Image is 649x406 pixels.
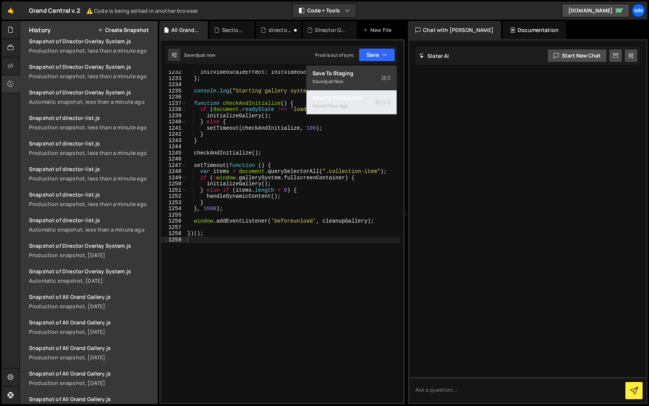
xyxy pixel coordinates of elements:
div: 1240 [161,119,186,125]
div: 1246 [161,156,186,162]
div: 1232 [161,69,186,76]
div: Snapshot of All Grand Gallery.js [29,395,153,403]
div: 1250 [161,181,186,187]
div: Production snapshot, less than a minute ago [29,47,153,54]
button: Create Snapshot [98,27,149,33]
a: Snapshot of All Grand Gallery.js Production snapshot, [DATE] [24,314,158,340]
div: 1237 [161,100,186,107]
div: Grand Central v.2 [29,6,198,15]
small: ⚠️ Code is being edited in another browser [86,7,198,14]
a: MN [632,4,645,17]
div: Production snapshot, less than a minute ago [29,149,153,156]
a: Snapshot of director-list.jsProduction snapshot, less than a minute ago [24,135,158,161]
a: [DOMAIN_NAME] [562,4,629,17]
h2: Slater AI [419,52,449,59]
div: 1249 [161,175,186,181]
div: Automatic snapshot, less than a minute ago [29,226,153,233]
div: Production snapshot, less than a minute ago [29,124,153,131]
div: Snapshot of Director Overlay System.js [29,38,153,45]
div: 1255 [161,212,186,218]
div: Snapshot of All Grand Gallery.js [29,293,153,300]
div: 1235 [161,88,186,94]
div: All Grand Gallery.js [171,26,199,34]
div: Production snapshot, less than a minute ago [29,200,153,208]
div: 1244 [161,144,186,150]
div: Production snapshot, [DATE] [29,251,153,259]
div: Production snapshot, less than a minute ago [29,175,153,182]
a: Snapshot of Director Overlay System.js Production snapshot, [DATE] [24,238,158,263]
div: 1233 [161,76,186,82]
div: Save to Staging [312,70,391,77]
h2: History [29,26,51,34]
span: S [375,98,391,106]
a: Snapshot of All Grand Gallery.js Production snapshot, [DATE] [24,365,158,391]
div: Snapshot of director-list.js [29,217,153,224]
div: Snapshot of All Grand Gallery.js [29,370,153,377]
div: Snapshot of Director Overlay System.js [29,63,153,70]
div: Production snapshot, [DATE] [29,303,153,310]
div: Snapshot of Director Overlay System.js [29,89,153,96]
div: Prod is out of sync [315,52,354,58]
div: 1245 [161,150,186,156]
div: 1234 [161,82,186,88]
div: 1242 [161,131,186,138]
div: 1238 [161,106,186,113]
div: just now [198,52,215,58]
a: 🤙 [2,2,20,20]
div: Snapshot of director-list.js [29,114,153,121]
div: 1243 [161,138,186,144]
button: Save to StagingS Savedjust now [306,66,397,90]
div: Saved [312,101,391,111]
div: Snapshot of director-list.js [29,191,153,198]
div: Snapshot of All Grand Gallery.js [29,344,153,351]
div: 1241 [161,125,186,132]
div: 1252 [161,193,186,200]
div: Production snapshot, less than a minute ago [29,73,153,80]
div: Production snapshot, [DATE] [29,379,153,386]
div: Snapshot of director-list.js [29,140,153,147]
div: 1239 [161,113,186,119]
a: Snapshot of All Grand Gallery.js Production snapshot, [DATE] [24,289,158,314]
a: Snapshot of director-list.jsProduction snapshot, less than a minute ago [24,161,158,186]
div: Automatic snapshot, less than a minute ago [29,98,153,105]
a: Snapshot of Director Overlay System.jsAutomatic snapshot, less than a minute ago [24,84,158,110]
div: 1259 [161,237,186,243]
div: Snapshot of director-list.js [29,165,153,173]
span: S [381,74,391,82]
div: Chat with [PERSON_NAME] [408,21,501,39]
div: Snapshot of All Grand Gallery.js [29,319,153,326]
div: just now [326,78,343,85]
a: Snapshot of All Grand Gallery.js Production snapshot, [DATE] [24,340,158,365]
div: 1 hour ago [326,103,348,109]
div: Section Titles.js [222,26,246,34]
div: Save to Production [312,94,391,101]
a: Snapshot of Director Overlay System.jsProduction snapshot, less than a minute ago [24,33,158,59]
button: Code + Tools [293,4,356,17]
div: Saved [184,52,215,58]
div: 1257 [161,224,186,231]
div: Production snapshot, [DATE] [29,354,153,361]
div: Snapshot of Director Overlay System.js [29,268,153,275]
div: 1256 [161,218,186,224]
div: 1236 [161,94,186,100]
div: director-list.js [269,26,293,34]
div: Production snapshot, [DATE] [29,328,153,335]
a: Snapshot of director-list.jsProduction snapshot, less than a minute ago [24,186,158,212]
div: 1253 [161,200,186,206]
div: 1248 [161,168,186,175]
div: Automatic snapshot, [DATE] [29,277,153,284]
a: Snapshot of director-list.jsAutomatic snapshot, less than a minute ago [24,212,158,238]
a: Snapshot of Director Overlay System.jsProduction snapshot, less than a minute ago [24,59,158,84]
div: Director Overlay System.js [315,26,348,34]
div: 1254 [161,206,186,212]
button: Start new chat [547,49,607,62]
div: New File [363,26,394,34]
div: 1258 [161,230,186,237]
button: Save to ProductionS Saved1 hour ago [306,90,397,115]
div: 1247 [161,162,186,169]
div: Documentation [503,21,566,39]
div: Saved [312,77,391,86]
button: Save [359,48,395,62]
a: Snapshot of director-list.jsProduction snapshot, less than a minute ago [24,110,158,135]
